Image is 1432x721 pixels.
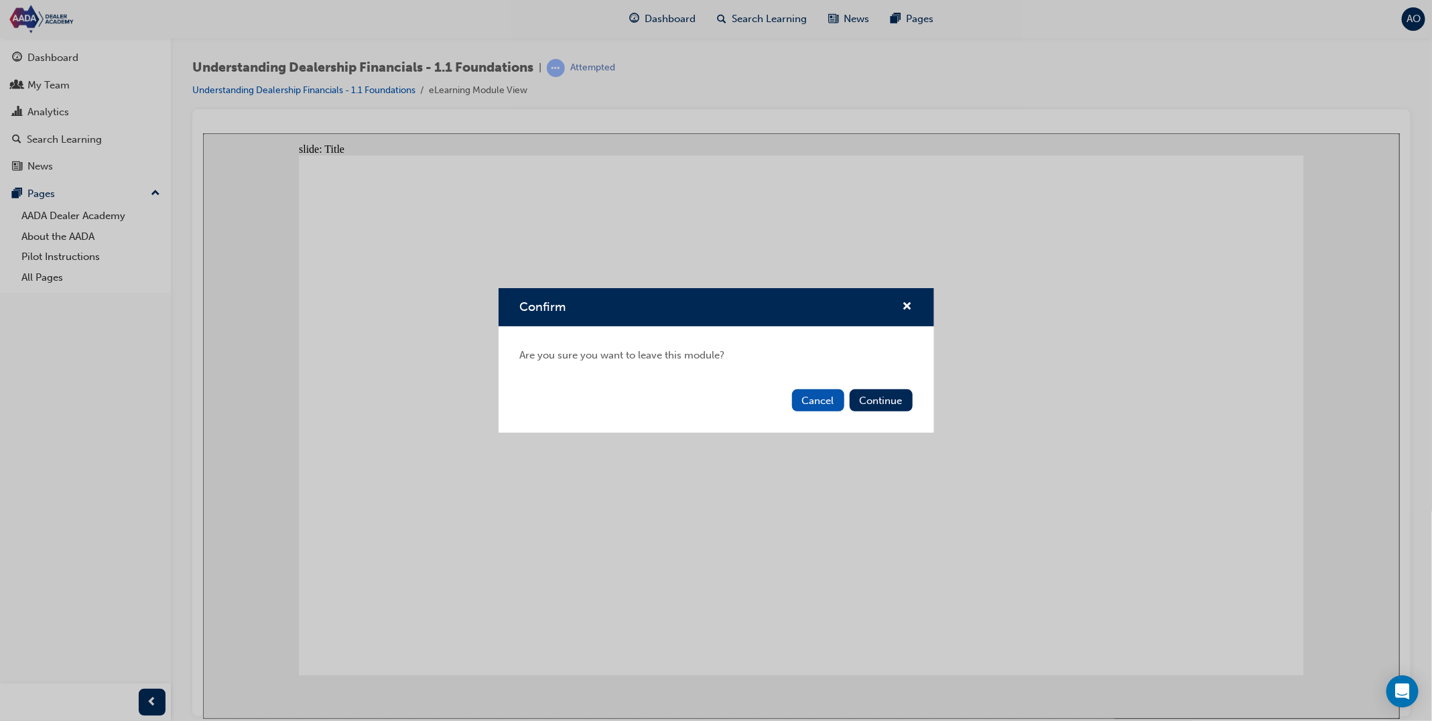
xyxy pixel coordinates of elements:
[792,389,844,411] button: Cancel
[903,302,913,314] span: cross-icon
[850,389,913,411] button: Continue
[520,300,566,314] span: Confirm
[1386,675,1419,708] div: Open Intercom Messenger
[903,299,913,316] button: cross-icon
[499,326,934,385] div: Are you sure you want to leave this module?
[499,288,934,433] div: Confirm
